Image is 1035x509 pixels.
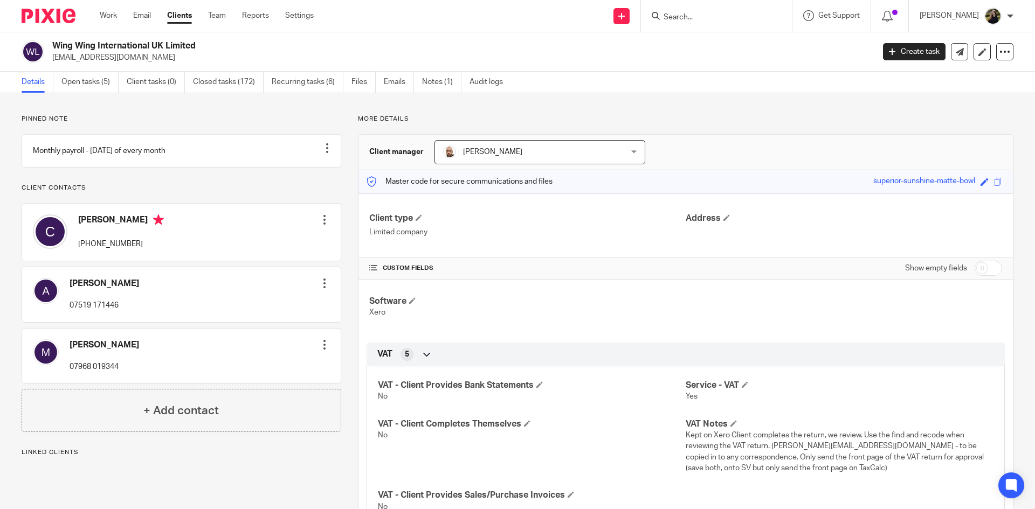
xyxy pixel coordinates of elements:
[33,339,59,365] img: svg%3E
[61,72,119,93] a: Open tasks (5)
[873,176,975,188] div: superior-sunshine-matte-bowl
[686,431,984,472] span: Kept on Xero Client completes the return, we review. Use the find and recode when reviewing the V...
[422,72,461,93] a: Notes (1)
[686,393,698,400] span: Yes
[686,380,993,391] h4: Service - VAT
[369,309,385,316] span: Xero
[369,147,424,157] h3: Client manager
[22,184,341,192] p: Client contacts
[127,72,185,93] a: Client tasks (0)
[905,263,967,274] label: Show empty fields
[378,490,686,501] h4: VAT - Client Provides Sales/Purchase Invoices
[883,43,946,60] a: Create task
[153,214,164,225] i: Primary
[208,10,226,21] a: Team
[193,72,264,93] a: Closed tasks (172)
[22,9,75,23] img: Pixie
[351,72,376,93] a: Files
[22,115,341,123] p: Pinned note
[167,10,192,21] a: Clients
[378,393,388,400] span: No
[100,10,117,21] a: Work
[52,52,867,63] p: [EMAIL_ADDRESS][DOMAIN_NAME]
[133,10,151,21] a: Email
[369,296,686,307] h4: Software
[369,227,686,238] p: Limited company
[358,115,1013,123] p: More details
[378,419,686,430] h4: VAT - Client Completes Themselves
[22,448,341,457] p: Linked clients
[378,380,686,391] h4: VAT - Client Provides Bank Statements
[405,349,409,360] span: 5
[70,339,139,351] h4: [PERSON_NAME]
[33,214,67,249] img: svg%3E
[369,213,686,224] h4: Client type
[384,72,414,93] a: Emails
[818,12,860,19] span: Get Support
[52,40,704,52] h2: Wing Wing International UK Limited
[377,348,392,360] span: VAT
[70,278,139,289] h4: [PERSON_NAME]
[984,8,1002,25] img: ACCOUNTING4EVERYTHING-13.jpg
[22,72,53,93] a: Details
[242,10,269,21] a: Reports
[378,431,388,439] span: No
[663,13,760,23] input: Search
[143,402,219,419] h4: + Add contact
[443,145,456,158] img: Daryl.jpg
[70,361,139,372] p: 07968 019344
[78,239,164,249] p: [PHONE_NUMBER]
[686,213,1002,224] h4: Address
[470,72,511,93] a: Audit logs
[272,72,343,93] a: Recurring tasks (6)
[369,264,686,273] h4: CUSTOM FIELDS
[33,278,59,304] img: svg%3E
[78,214,164,228] h4: [PERSON_NAME]
[686,419,993,430] h4: VAT Notes
[920,10,979,21] p: [PERSON_NAME]
[285,10,314,21] a: Settings
[367,176,553,187] p: Master code for secure communications and files
[22,40,44,63] img: svg%3E
[70,300,139,311] p: 07519 171446
[463,148,522,156] span: [PERSON_NAME]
